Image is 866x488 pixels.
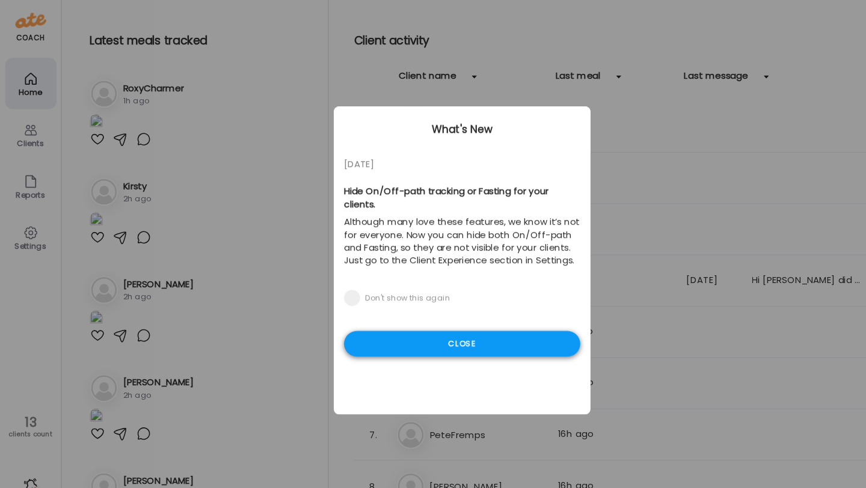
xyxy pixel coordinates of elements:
div: [DATE] [322,147,544,161]
b: Hide On/Off-path tracking or Fasting for your clients. [322,173,514,197]
div: What's New [313,114,553,129]
p: Although many love these features, we know it’s not for everyone. Now you can hide both On/Off-pa... [322,200,544,252]
div: Close [322,310,544,334]
div: Don't show this again [342,275,422,284]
